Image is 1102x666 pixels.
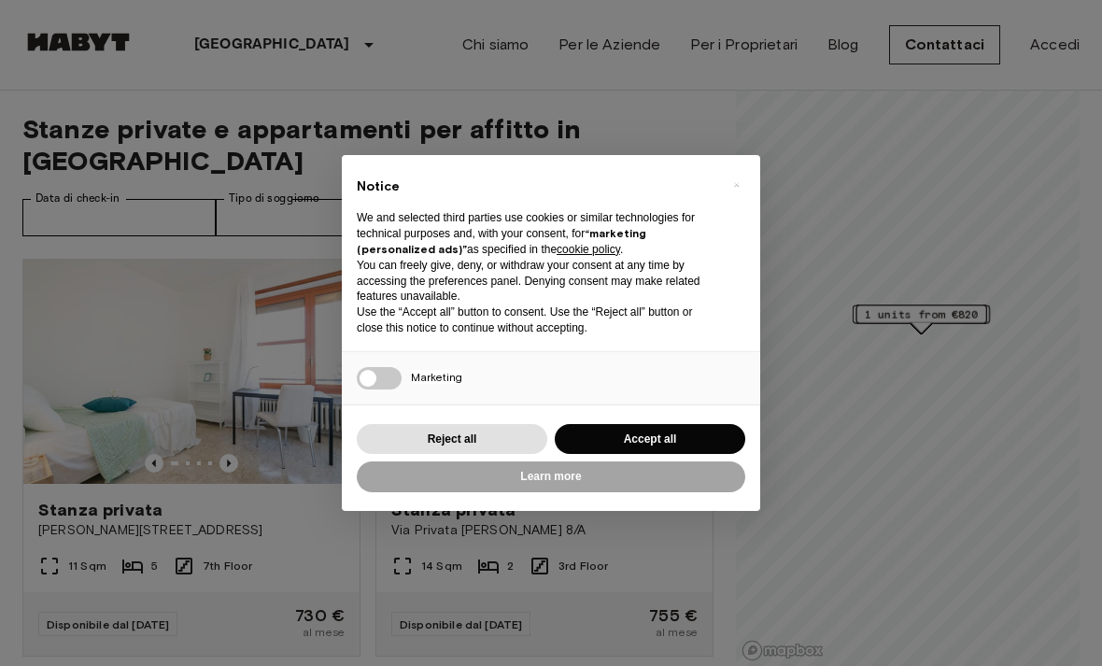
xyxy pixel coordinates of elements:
a: cookie policy [557,243,620,256]
span: × [733,174,740,196]
p: You can freely give, deny, or withdraw your consent at any time by accessing the preferences pane... [357,258,715,305]
p: We and selected third parties use cookies or similar technologies for technical purposes and, wit... [357,210,715,257]
button: Close this notice [721,170,751,200]
h2: Notice [357,177,715,196]
button: Reject all [357,424,547,455]
p: Use the “Accept all” button to consent. Use the “Reject all” button or close this notice to conti... [357,305,715,336]
strong: “marketing (personalized ads)” [357,226,646,256]
button: Learn more [357,461,745,492]
span: Marketing [411,370,462,384]
button: Accept all [555,424,745,455]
